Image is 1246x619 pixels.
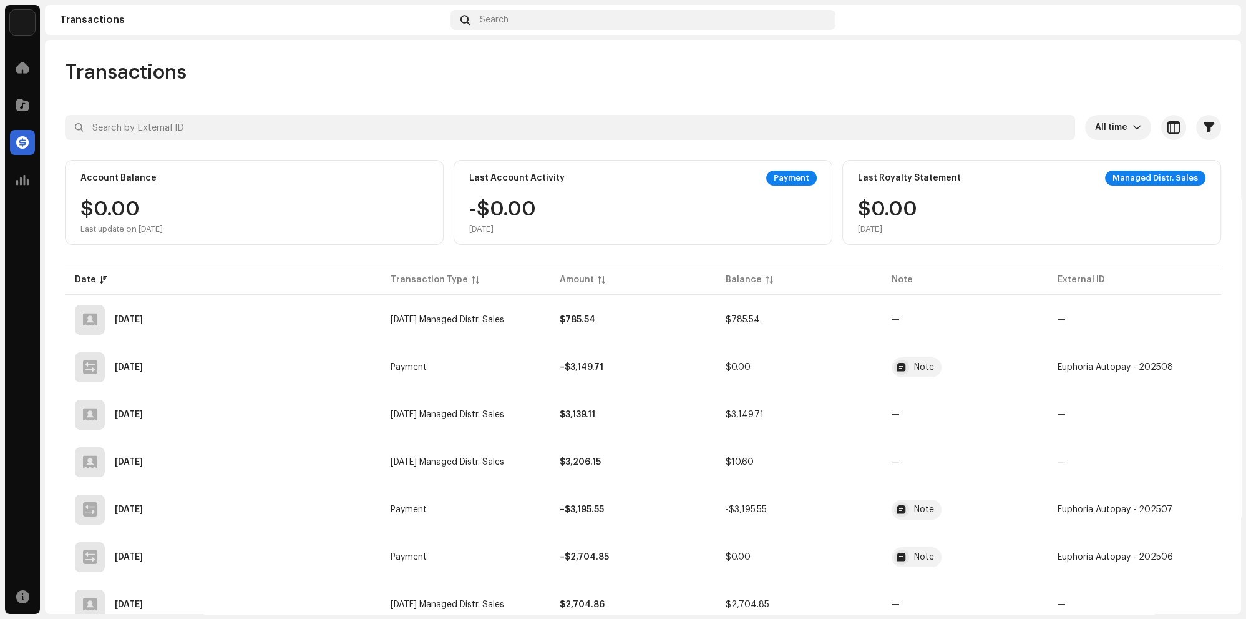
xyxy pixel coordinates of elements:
[560,505,604,514] strong: –$3,195.55
[1058,458,1066,467] span: —
[914,363,934,372] div: Note
[892,458,900,467] re-a-table-badge: —
[1058,600,1066,609] span: —
[1132,115,1141,140] div: dropdown trigger
[560,600,605,609] strong: $2,704.86
[1058,410,1066,419] span: —
[892,600,900,609] re-a-table-badge: —
[892,500,1038,520] span: Euphoria Autopay - 202507
[1206,10,1226,30] img: b6bd29e2-72e1-4683-aba9-aa4383998dae
[892,547,1038,567] span: Euphoria Autopay - 202506
[115,505,143,514] div: Aug 8, 2025
[560,274,594,286] div: Amount
[391,274,468,286] div: Transaction Type
[480,15,509,25] span: Search
[1058,315,1066,324] span: —
[858,173,961,183] div: Last Royalty Statement
[115,315,143,324] div: Oct 8, 2025
[10,10,35,35] img: de0d2825-999c-4937-b35a-9adca56ee094
[914,505,934,514] div: Note
[726,363,751,372] span: $0.00
[1095,115,1132,140] span: All time
[60,15,445,25] div: Transactions
[391,600,504,609] span: Jun 2025 Managed Distr. Sales
[115,553,143,562] div: Jul 8, 2025
[892,357,1038,377] span: Euphoria Autopay - 202508
[75,274,96,286] div: Date
[391,505,427,514] span: Payment
[726,410,764,419] span: $3,149.71
[115,458,143,467] div: Aug 26, 2025
[80,224,163,234] div: Last update on [DATE]
[726,600,769,609] span: $2,704.85
[469,224,536,234] div: [DATE]
[1058,363,1173,372] span: Euphoria Autopay - 202508
[560,315,595,324] strong: $785.54
[726,505,767,514] span: -$3,195.55
[726,315,760,324] span: $785.54
[80,173,157,183] div: Account Balance
[766,171,817,186] div: Payment
[1058,505,1172,514] span: Euphoria Autopay - 202507
[391,410,504,419] span: Aug 2025 Managed Distr. Sales
[858,224,917,234] div: [DATE]
[560,410,595,419] strong: $3,139.11
[65,115,1075,140] input: Search by External ID
[469,173,565,183] div: Last Account Activity
[560,553,609,562] strong: –$2,704.85
[65,60,187,85] span: Transactions
[391,315,504,324] span: Sep 2025 Managed Distr. Sales
[391,553,427,562] span: Payment
[892,315,900,324] re-a-table-badge: —
[560,458,601,467] strong: $3,206.15
[726,553,751,562] span: $0.00
[914,553,934,562] div: Note
[391,458,504,467] span: Jul 2025 Managed Distr. Sales
[892,410,900,419] re-a-table-badge: —
[391,363,427,372] span: Payment
[1058,553,1173,562] span: Euphoria Autopay - 202506
[560,363,603,372] strong: –$3,149.71
[115,363,143,372] div: Sep 8, 2025
[115,600,143,609] div: Jul 6, 2025
[115,410,143,419] div: Sep 5, 2025
[726,458,754,467] span: $10.60
[726,274,762,286] div: Balance
[1105,171,1205,186] div: Managed Distr. Sales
